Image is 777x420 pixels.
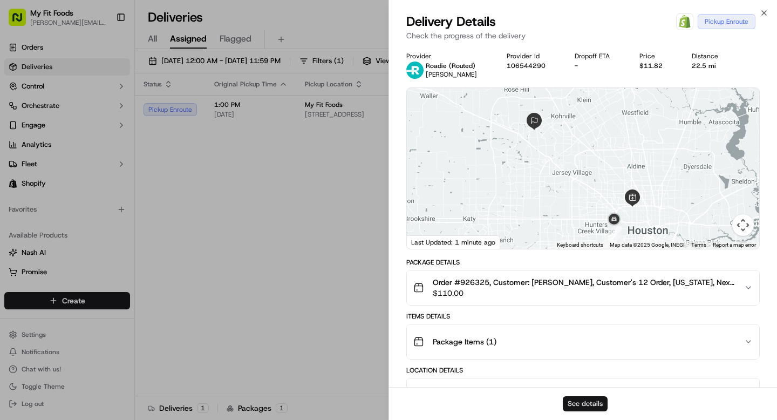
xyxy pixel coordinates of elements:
button: Map camera controls [732,214,754,236]
div: 7 [608,226,622,240]
div: Dropoff ETA [575,52,622,60]
button: Package Items (1) [407,324,759,359]
button: Order #926325, Customer: [PERSON_NAME], Customer's 12 Order, [US_STATE], Next Day: [DATE] | Time:... [407,270,759,305]
span: [PERSON_NAME] [426,70,477,79]
div: - [575,62,622,70]
a: Powered byPylon [76,238,131,247]
img: Shopify [678,15,691,28]
span: $110.00 [433,288,735,299]
a: Open this area in Google Maps (opens a new window) [410,235,445,249]
div: $11.82 [639,62,675,70]
div: 5 [596,239,610,253]
img: 1736555255976-a54dd68f-1ca7-489b-9aae-adbdc363a1c4 [11,103,30,123]
div: Package Details [406,258,760,267]
span: Delivery Details [406,13,496,30]
div: Items Details [406,312,760,321]
span: 1:00 PM [711,385,740,396]
span: Map data ©2025 Google, INEGI [610,242,685,248]
span: Package Items ( 1 ) [433,336,496,347]
a: Shopify [676,13,693,30]
img: Nash [11,11,32,32]
button: My Fit Foods1:00 PM [407,378,759,413]
span: Pylon [107,239,131,247]
button: Start new chat [183,106,196,119]
p: Roadie (Routed) [426,62,477,70]
span: My Fit Foods [433,385,476,396]
img: 1736555255976-a54dd68f-1ca7-489b-9aae-adbdc363a1c4 [22,168,30,177]
div: Past conversations [11,140,72,149]
a: Terms (opens in new tab) [691,242,706,248]
div: Last Updated: 1 minute ago [407,235,500,249]
p: Welcome 👋 [11,43,196,60]
span: Order #926325, Customer: [PERSON_NAME], Customer's 12 Order, [US_STATE], Next Day: [DATE] | Time:... [433,277,735,288]
img: Google [410,235,445,249]
div: 💻 [91,213,100,222]
a: Report a map error [713,242,756,248]
div: Price [639,52,675,60]
div: 6 [606,234,620,248]
a: 📗Knowledge Base [6,208,87,227]
div: 22.5 mi [692,62,731,70]
div: Provider [406,52,489,60]
img: roadie-logo-v2.jpg [406,62,424,79]
div: We're available if you need us! [49,114,148,123]
button: See all [167,138,196,151]
div: Start new chat [49,103,177,114]
a: 💻API Documentation [87,208,178,227]
div: Distance [692,52,731,60]
span: API Documentation [102,212,173,223]
span: [DATE] [123,167,145,176]
p: Check the progress of the delivery [406,30,760,41]
img: 8571987876998_91fb9ceb93ad5c398215_72.jpg [23,103,42,123]
input: Got a question? Start typing here... [28,70,194,81]
div: 📗 [11,213,19,222]
button: See details [563,396,608,411]
button: Keyboard shortcuts [557,241,603,249]
div: Provider Id [507,52,558,60]
span: • [117,167,121,176]
span: Knowledge Base [22,212,83,223]
img: Wisdom Oko [11,157,28,178]
div: Location Details [406,366,760,375]
span: Wisdom [PERSON_NAME] [33,167,115,176]
button: 106544290 [507,62,546,70]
